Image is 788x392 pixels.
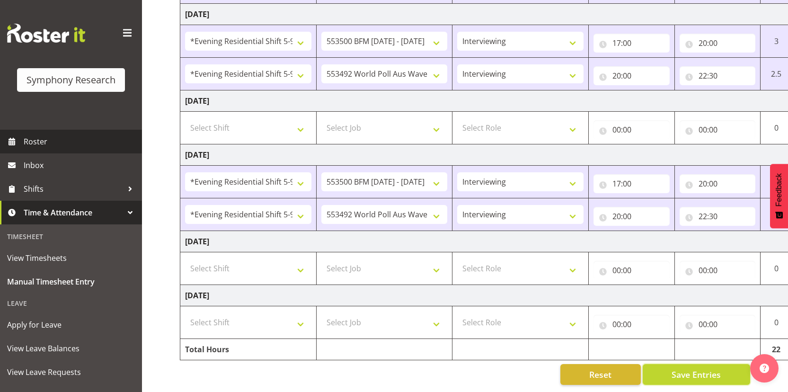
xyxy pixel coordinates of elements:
span: Time & Attendance [24,205,123,220]
button: Reset [560,364,641,385]
span: Reset [589,368,611,381]
a: Manual Timesheet Entry [2,270,140,294]
span: View Leave Requests [7,365,135,379]
img: Rosterit website logo [7,24,85,43]
input: Click to select... [593,174,670,193]
input: Click to select... [593,66,670,85]
a: View Leave Balances [2,337,140,360]
input: Click to select... [680,207,756,226]
button: Feedback - Show survey [770,164,788,228]
input: Click to select... [680,261,756,280]
input: Click to select... [680,34,756,53]
input: Click to select... [680,66,756,85]
input: Click to select... [593,207,670,226]
td: Total Hours [180,339,317,360]
span: Save Entries [672,368,721,381]
input: Click to select... [593,315,670,334]
div: Symphony Research [27,73,115,87]
span: Feedback [775,173,783,206]
div: Timesheet [2,227,140,246]
span: Inbox [24,158,137,172]
input: Click to select... [593,120,670,139]
div: Leave [2,294,140,313]
input: Click to select... [680,120,756,139]
span: Shifts [24,182,123,196]
span: Roster [24,134,137,149]
input: Click to select... [593,34,670,53]
a: Apply for Leave [2,313,140,337]
span: Manual Timesheet Entry [7,275,135,289]
span: View Leave Balances [7,341,135,356]
span: Apply for Leave [7,318,135,332]
input: Click to select... [680,315,756,334]
img: help-xxl-2.png [760,364,769,373]
input: Click to select... [680,174,756,193]
button: Save Entries [643,364,750,385]
span: View Timesheets [7,251,135,265]
a: View Leave Requests [2,360,140,384]
a: View Timesheets [2,246,140,270]
input: Click to select... [593,261,670,280]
